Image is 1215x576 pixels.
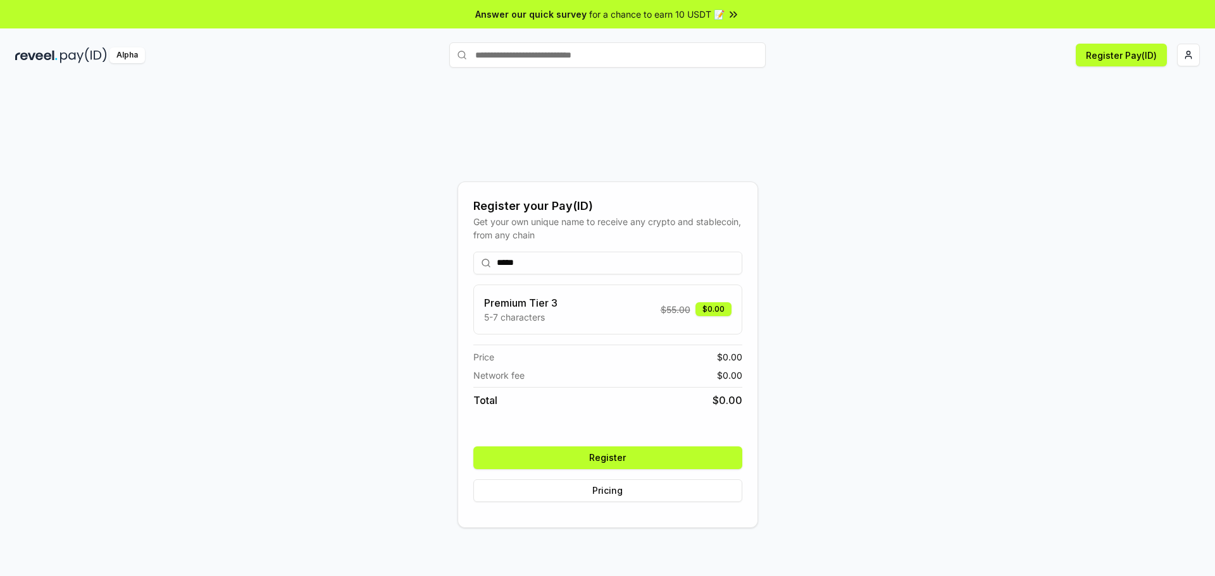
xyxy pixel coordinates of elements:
[473,369,525,382] span: Network fee
[1076,44,1167,66] button: Register Pay(ID)
[484,295,558,310] h3: Premium Tier 3
[695,302,732,316] div: $0.00
[15,47,58,63] img: reveel_dark
[109,47,145,63] div: Alpha
[589,8,725,21] span: for a chance to earn 10 USDT 📝
[60,47,107,63] img: pay_id
[484,310,558,324] p: 5-7 characters
[473,350,494,364] span: Price
[661,303,690,316] span: $ 55.00
[717,350,742,364] span: $ 0.00
[473,446,742,469] button: Register
[473,215,742,242] div: Get your own unique name to receive any crypto and stablecoin, from any chain
[473,197,742,215] div: Register your Pay(ID)
[713,393,742,408] span: $ 0.00
[473,479,742,502] button: Pricing
[475,8,587,21] span: Answer our quick survey
[717,369,742,382] span: $ 0.00
[473,393,497,408] span: Total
